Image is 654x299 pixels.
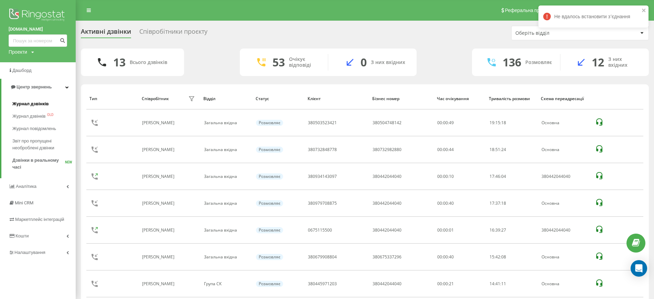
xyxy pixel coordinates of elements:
[437,255,482,259] div: 00:00:40
[437,281,482,286] div: 00:00:21
[204,228,248,233] div: Загальна вхідна
[490,281,506,286] div: : :
[9,26,67,33] a: [DOMAIN_NAME]
[142,147,176,152] div: [PERSON_NAME]
[15,217,64,222] span: Маркетплейс інтеграцій
[139,28,207,39] div: Співробітники проєкту
[592,56,604,69] div: 12
[204,255,248,259] div: Загальна вхідна
[9,7,67,24] img: Ringostat logo
[142,120,176,125] div: [PERSON_NAME]
[308,281,337,286] div: 380445971203
[89,96,135,101] div: Тип
[308,201,337,206] div: 380979708875
[542,255,588,259] div: Основна
[495,120,500,126] span: 15
[373,174,401,179] div: 380442044040
[642,8,646,14] button: close
[525,60,552,65] div: Розмовляє
[373,228,401,233] div: 380442044040
[490,120,494,126] span: 19
[256,254,283,260] div: Розмовляє
[437,201,482,206] div: 00:00:40
[256,227,283,233] div: Розмовляє
[81,28,131,39] div: Активні дзвінки
[490,200,494,206] span: 17
[373,255,401,259] div: 380675337296
[12,68,32,73] span: Дашборд
[142,255,176,259] div: [PERSON_NAME]
[12,98,76,110] a: Журнал дзвінків
[371,60,405,65] div: З них вхідних
[489,96,534,101] div: Тривалість розмови
[130,60,167,65] div: Всього дзвінків
[12,113,45,120] span: Журнал дзвінків
[204,120,248,125] div: Загальна вхідна
[12,157,65,171] span: Дзвінки в реальному часі
[142,174,176,179] div: [PERSON_NAME]
[501,120,506,126] span: 18
[542,281,588,286] div: Основна
[12,125,56,132] span: Журнал повідомлень
[437,147,482,152] div: 00:00:44
[308,147,337,152] div: 380732848778
[490,147,494,152] span: 18
[515,30,598,36] div: Оберіть відділ
[16,184,36,189] span: Аналiтика
[490,120,506,125] div: : :
[204,147,248,152] div: Загальна вхідна
[608,56,639,68] div: З них вхідних
[256,96,301,101] div: Статус
[204,174,248,179] div: Загальна вхідна
[272,56,285,69] div: 53
[542,228,588,233] div: 380442044040
[373,201,401,206] div: 380442044040
[501,147,506,152] span: 24
[9,49,27,55] div: Проекти
[9,34,67,47] input: Пошук за номером
[501,200,506,206] span: 18
[490,173,494,179] span: 17
[256,281,283,287] div: Розмовляє
[538,6,648,28] div: Не вдалось встановити зʼєднання
[542,174,588,179] div: 380442044040
[12,135,76,154] a: Звіт про пропущені необроблені дзвінки
[113,56,126,69] div: 13
[256,200,283,206] div: Розмовляє
[289,56,318,68] div: Очікує відповіді
[12,110,76,122] a: Журнал дзвінківOLD
[1,79,76,95] a: Центр звернень
[204,201,248,206] div: Загальна вхідна
[495,254,500,260] span: 42
[503,56,521,69] div: 136
[505,8,556,13] span: Реферальна програма
[308,255,337,259] div: 380679908804
[490,174,506,179] div: : :
[542,201,588,206] div: Основна
[308,120,337,125] div: 380503523421
[372,96,430,101] div: Бізнес номер
[142,228,176,233] div: [PERSON_NAME]
[490,201,506,206] div: : :
[142,201,176,206] div: [PERSON_NAME]
[308,228,332,233] div: 0675115500
[495,227,500,233] span: 39
[542,120,588,125] div: Основна
[15,200,33,205] span: Mini CRM
[437,174,482,179] div: 00:00:10
[256,173,283,180] div: Розмовляє
[501,173,506,179] span: 04
[501,281,506,287] span: 11
[495,200,500,206] span: 37
[490,147,506,152] div: : :
[308,174,337,179] div: 380934143097
[542,147,588,152] div: Основна
[437,120,482,125] div: 00:00:49
[256,147,283,153] div: Розмовляє
[308,96,366,101] div: Клієнт
[373,120,401,125] div: 380504748142
[501,254,506,260] span: 08
[142,281,176,286] div: [PERSON_NAME]
[541,96,588,101] div: Схема переадресації
[12,100,49,107] span: Журнал дзвінків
